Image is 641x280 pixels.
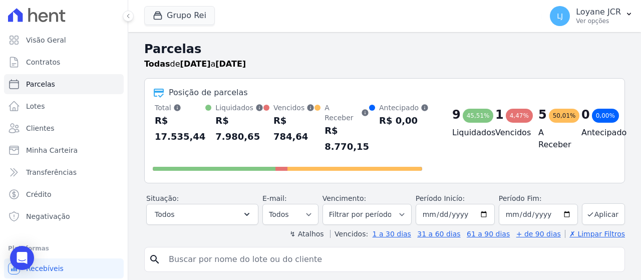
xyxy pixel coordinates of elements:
div: 1 [495,107,504,123]
i: search [149,253,161,265]
div: R$ 784,64 [273,113,314,145]
a: Minha Carteira [4,140,124,160]
span: Clientes [26,123,54,133]
label: E-mail: [262,194,287,202]
button: LJ Loyane JCR Ver opções [542,2,641,30]
div: 5 [538,107,547,123]
a: Parcelas [4,74,124,94]
div: Liquidados [215,103,263,113]
div: 50,01% [549,109,580,123]
h2: Parcelas [144,40,625,58]
button: Aplicar [582,203,625,225]
div: Antecipado [379,103,429,113]
strong: [DATE] [180,59,211,69]
strong: Todas [144,59,170,69]
a: ✗ Limpar Filtros [565,230,625,238]
div: 4,47% [506,109,533,123]
label: Período Inicío: [416,194,465,202]
span: LJ [557,13,563,20]
span: Crédito [26,189,52,199]
a: Transferências [4,162,124,182]
span: Transferências [26,167,77,177]
a: + de 90 dias [516,230,561,238]
div: Plataformas [8,242,120,254]
a: Lotes [4,96,124,116]
a: 1 a 30 dias [373,230,411,238]
p: Ver opções [576,17,621,25]
div: R$ 0,00 [379,113,429,129]
input: Buscar por nome do lote ou do cliente [163,249,620,269]
span: Visão Geral [26,35,66,45]
div: Vencidos [273,103,314,113]
label: Vencidos: [330,230,368,238]
strong: [DATE] [215,59,246,69]
span: Recebíveis [26,263,64,273]
span: Todos [155,208,174,220]
div: 0,00% [592,109,619,123]
h4: Liquidados [452,127,479,139]
label: Período Fim: [499,193,578,204]
div: R$ 17.535,44 [155,113,205,145]
a: 61 a 90 dias [467,230,510,238]
div: Posição de parcelas [169,87,248,99]
h4: A Receber [538,127,565,151]
a: Clientes [4,118,124,138]
span: Minha Carteira [26,145,78,155]
a: Recebíveis [4,258,124,278]
label: Situação: [146,194,179,202]
span: Parcelas [26,79,55,89]
p: Loyane JCR [576,7,621,17]
a: Contratos [4,52,124,72]
div: 9 [452,107,461,123]
button: Grupo Rei [144,6,215,25]
label: ↯ Atalhos [289,230,324,238]
span: Contratos [26,57,60,67]
span: Lotes [26,101,45,111]
a: Crédito [4,184,124,204]
p: de a [144,58,246,70]
a: 31 a 60 dias [417,230,460,238]
h4: Antecipado [581,127,608,139]
div: Open Intercom Messenger [10,246,34,270]
div: A Receber [325,103,369,123]
a: Visão Geral [4,30,124,50]
div: 45,51% [463,109,494,123]
button: Todos [146,204,258,225]
a: Negativação [4,206,124,226]
div: Total [155,103,205,113]
span: Negativação [26,211,70,221]
div: 0 [581,107,590,123]
div: R$ 8.770,15 [325,123,369,155]
h4: Vencidos [495,127,522,139]
div: R$ 7.980,65 [215,113,263,145]
label: Vencimento: [323,194,366,202]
